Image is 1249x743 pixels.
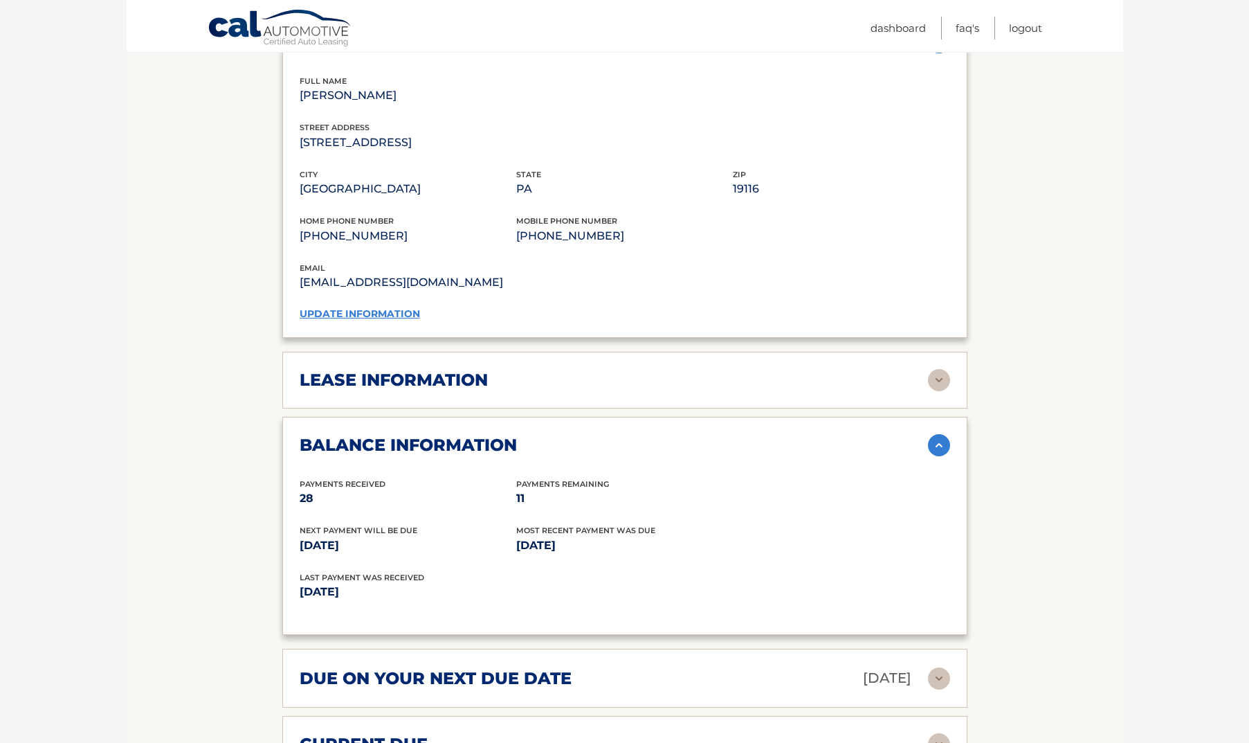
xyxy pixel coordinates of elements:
[300,133,516,152] p: [STREET_ADDRESS]
[516,489,733,508] p: 11
[300,582,625,602] p: [DATE]
[863,666,911,690] p: [DATE]
[516,170,541,179] span: state
[956,17,979,39] a: FAQ's
[733,179,949,199] p: 19116
[300,489,516,508] p: 28
[300,307,420,320] a: update information
[300,536,516,555] p: [DATE]
[516,226,733,246] p: [PHONE_NUMBER]
[300,435,517,456] h2: balance information
[300,479,385,489] span: Payments Received
[300,179,516,199] p: [GEOGRAPHIC_DATA]
[300,668,572,689] h2: due on your next due date
[300,370,488,391] h2: lease information
[300,123,370,132] span: street address
[870,17,926,39] a: Dashboard
[1009,17,1042,39] a: Logout
[300,86,516,105] p: [PERSON_NAME]
[733,170,746,179] span: zip
[928,434,950,456] img: accordion-active.svg
[300,216,394,226] span: home phone number
[300,170,318,179] span: city
[516,216,617,226] span: mobile phone number
[300,263,325,273] span: email
[928,369,950,391] img: accordion-rest.svg
[516,479,609,489] span: Payments Remaining
[300,573,424,582] span: Last Payment was received
[516,179,733,199] p: PA
[300,273,625,292] p: [EMAIL_ADDRESS][DOMAIN_NAME]
[928,668,950,690] img: accordion-rest.svg
[300,526,417,535] span: Next Payment will be due
[300,226,516,246] p: [PHONE_NUMBER]
[300,76,347,86] span: full name
[516,526,655,535] span: Most Recent Payment Was Due
[208,9,353,49] a: Cal Automotive
[516,536,733,555] p: [DATE]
